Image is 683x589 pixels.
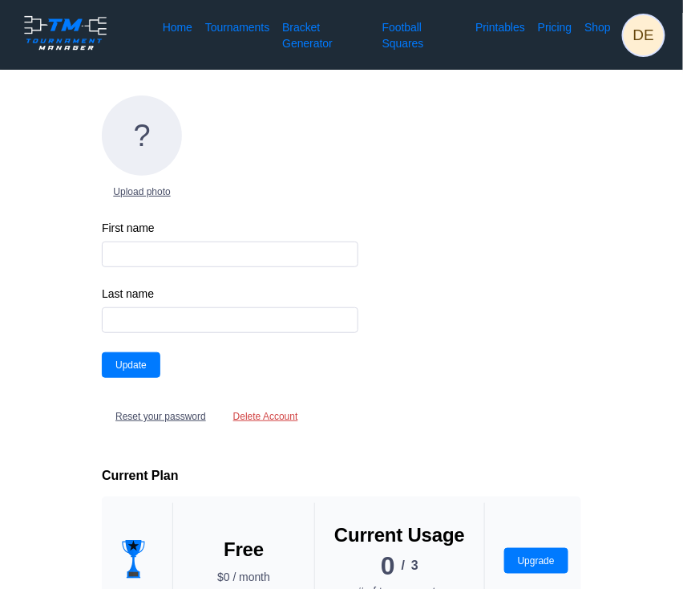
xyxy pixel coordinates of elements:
[102,286,358,301] label: Last name
[402,558,405,574] span: /
[102,404,220,429] button: Reset your password
[334,522,465,548] h2: Current Usage
[381,558,395,574] span: 0
[163,19,192,51] a: Home
[382,19,463,51] a: Football Squares
[102,468,581,484] h2: Current Plan
[102,95,182,176] span: ?
[19,13,111,53] img: logo.ffa97a18e3bf2c7d.png
[538,19,572,51] a: Pricing
[475,19,525,51] a: Printables
[102,352,160,378] button: Update
[282,19,370,51] a: Bracket Generator
[411,558,418,574] span: 3
[102,182,182,201] button: Upload photo
[217,571,270,583] span: $0 / month
[624,15,664,55] button: DE
[624,15,664,55] div: dimitri eaglin
[102,221,358,235] label: First name
[220,404,312,429] button: Delete Account
[224,537,264,563] h2: Free
[205,19,269,51] a: Tournaments
[504,548,568,574] button: Upgrade
[115,540,153,579] img: trophy_dark.0b3297c893b90555eee32abe43c4767c.svg
[585,19,612,51] a: Shop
